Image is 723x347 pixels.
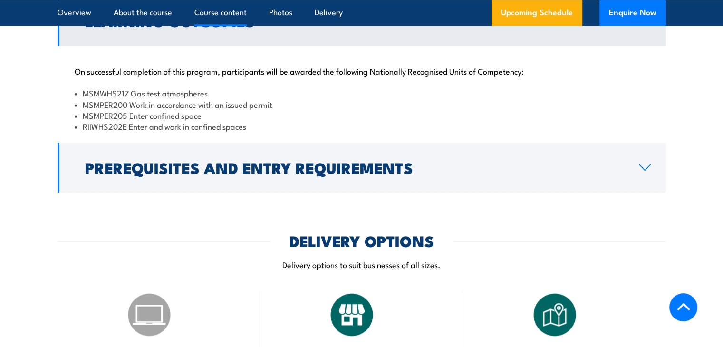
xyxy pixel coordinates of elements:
h2: DELIVERY OPTIONS [289,234,434,247]
h2: Prerequisites and Entry Requirements [85,161,624,174]
p: Delivery options to suit businesses of all sizes. [58,259,666,270]
li: MSMPER205 Enter confined space [75,110,649,121]
a: Prerequisites and Entry Requirements [58,143,666,193]
p: On successful completion of this program, participants will be awarded the following Nationally R... [75,66,649,76]
li: RIIWHS202E Enter and work in confined spaces [75,121,649,132]
h2: Learning Outcomes [85,14,624,27]
li: MSMPER200 Work in accordance with an issued permit [75,99,649,110]
li: MSMWHS217 Gas test atmospheres [75,87,649,98]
